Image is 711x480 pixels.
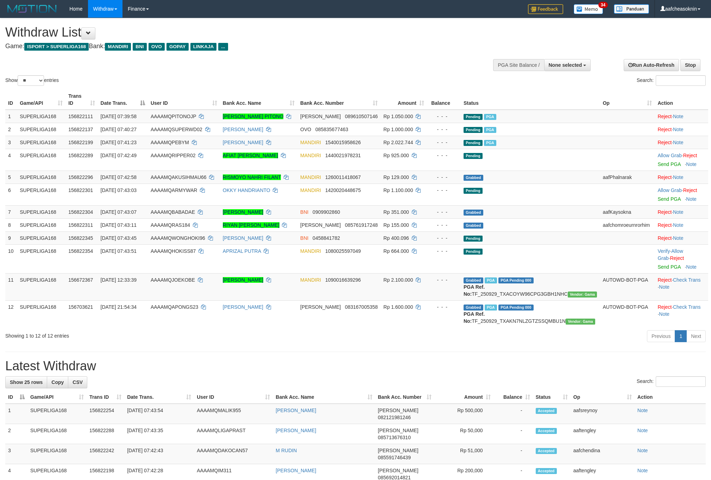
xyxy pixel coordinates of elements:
[223,277,263,283] a: [PERSON_NAME]
[300,153,321,158] span: MANDIRI
[276,428,316,433] a: [PERSON_NAME]
[17,90,65,110] th: Game/API: activate to sort column ascending
[345,114,378,119] span: Copy 089610507146 to clipboard
[98,90,148,110] th: Date Trans.: activate to sort column descending
[657,114,672,119] a: Reject
[151,114,196,119] span: AAAAMQPITONOJP
[464,236,483,242] span: Pending
[5,205,17,218] td: 7
[68,187,93,193] span: 156822301
[218,43,228,51] span: ...
[101,153,137,158] span: [DATE] 07:42:49
[300,127,311,132] span: OVO
[430,276,458,283] div: - - -
[5,424,27,444] td: 2
[297,90,380,110] th: Bank Acc. Number: activate to sort column ascending
[276,448,297,453] a: M RUDIN
[87,404,124,424] td: 156822254
[5,149,17,171] td: 4
[300,209,308,215] span: BNI
[378,448,419,453] span: [PERSON_NAME]
[383,114,413,119] span: Rp 1.050.000
[464,305,483,311] span: Grabbed
[10,379,43,385] span: Show 25 rows
[655,231,708,244] td: ·
[493,59,544,71] div: PGA Site Balance /
[276,468,316,473] a: [PERSON_NAME]
[17,171,65,184] td: SUPERLIGA168
[166,43,189,51] span: GOPAY
[655,123,708,136] td: ·
[276,408,316,413] a: [PERSON_NAME]
[5,136,17,149] td: 3
[378,435,411,440] span: Copy 085713676310 to clipboard
[493,444,533,464] td: -
[434,391,493,404] th: Amount: activate to sort column ascending
[273,391,375,404] th: Bank Acc. Name: activate to sort column ascending
[223,174,281,180] a: RISMOYO NAHRI FILANT
[430,113,458,120] div: - - -
[657,264,680,270] a: Send PGA
[498,305,534,311] span: PGA Pending
[493,424,533,444] td: -
[655,300,708,327] td: · ·
[378,455,411,460] span: Copy 085591746439 to clipboard
[5,300,17,327] td: 12
[300,304,341,310] span: [PERSON_NAME]
[647,330,675,342] a: Previous
[673,174,684,180] a: Note
[220,90,297,110] th: Bank Acc. Name: activate to sort column ascending
[657,161,680,167] a: Send PGA
[148,90,220,110] th: User ID: activate to sort column ascending
[383,277,413,283] span: Rp 2.100.000
[427,90,461,110] th: Balance
[223,114,283,119] a: [PERSON_NAME] PITONO
[657,127,672,132] a: Reject
[635,391,706,404] th: Action
[325,277,361,283] span: Copy 1090016639296 to clipboard
[686,330,706,342] a: Next
[5,123,17,136] td: 2
[461,273,600,300] td: TF_250929_TXACOYW96CPG3GBH1NHC
[600,300,655,327] td: AUTOWD-BOT-PGA
[673,222,684,228] a: Note
[101,248,137,254] span: [DATE] 07:43:51
[325,248,361,254] span: Copy 1080025597049 to clipboard
[151,140,189,145] span: AAAAMQPEBYM
[325,153,361,158] span: Copy 1440021978231 to clipboard
[223,209,263,215] a: [PERSON_NAME]
[378,415,411,420] span: Copy 082121981246 to clipboard
[151,277,195,283] span: AAAAMQJOEKOBE
[533,391,571,404] th: Status: activate to sort column ascending
[124,391,194,404] th: Date Trans.: activate to sort column ascending
[5,25,467,39] h1: Withdraw List
[673,209,684,215] a: Note
[461,300,600,327] td: TF_250929_TXAKN7NLZGTZSSQMBU1N
[600,171,655,184] td: aafPhalnarak
[325,140,361,145] span: Copy 1540015958626 to clipboard
[87,424,124,444] td: 156822288
[657,209,672,215] a: Reject
[657,187,681,193] a: Allow Grab
[464,175,483,181] span: Grabbed
[434,444,493,464] td: Rp 51,000
[5,444,27,464] td: 3
[101,304,137,310] span: [DATE] 21:54:34
[17,244,65,273] td: SUPERLIGA168
[27,404,87,424] td: SUPERLIGA168
[659,284,669,290] a: Note
[430,152,458,159] div: - - -
[5,218,17,231] td: 8
[65,90,97,110] th: Trans ID: activate to sort column ascending
[683,153,697,158] a: Reject
[315,127,348,132] span: Copy 085835677463 to clipboard
[101,209,137,215] span: [DATE] 07:43:07
[656,75,706,86] input: Search:
[673,114,684,119] a: Note
[17,184,65,205] td: SUPERLIGA168
[17,123,65,136] td: SUPERLIGA168
[686,161,697,167] a: Note
[194,424,273,444] td: AAAAMQLIGAPRAST
[656,376,706,387] input: Search:
[380,90,427,110] th: Amount: activate to sort column ascending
